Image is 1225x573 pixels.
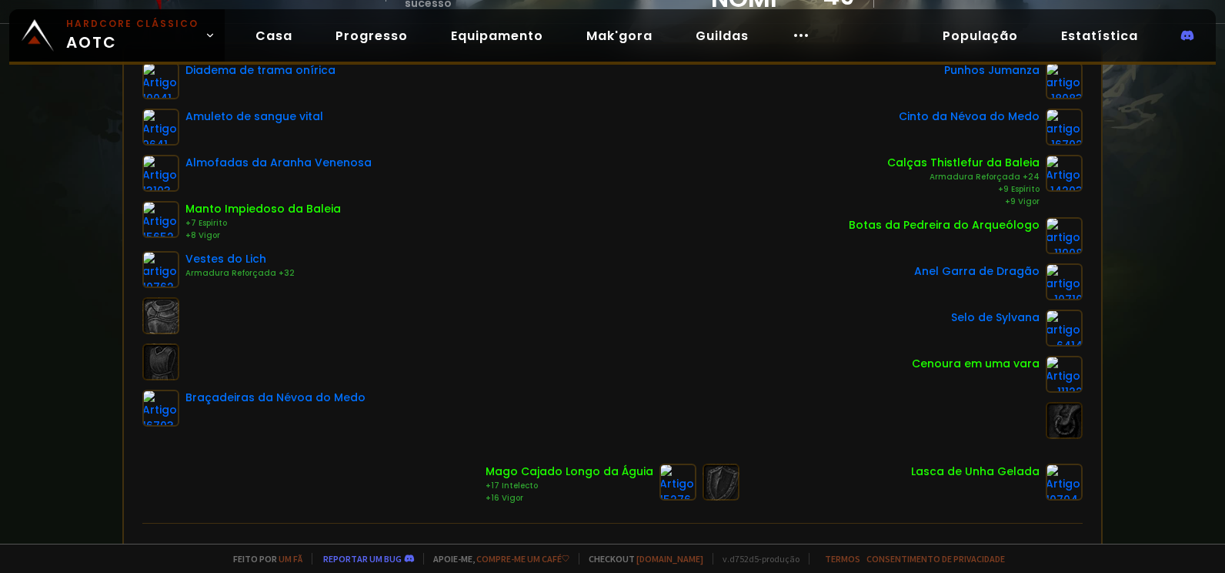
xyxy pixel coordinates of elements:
[1046,263,1083,300] img: artigo-10710
[142,155,179,192] img: Artigo-13103
[1046,109,1083,146] img: artigo-16702
[1046,310,1083,347] img: artigo-6414
[574,20,665,52] a: Mak'gora
[911,464,1040,480] div: Lasca de Unha Gelada
[66,17,199,31] small: Hardcore Clássico
[812,542,829,561] div: 44
[185,217,341,230] div: +7 Espírito
[1041,542,1064,561] div: 1261
[571,542,594,561] div: 259
[142,201,179,238] img: Artigo-15652
[142,109,179,146] img: Artigo-9641
[185,62,335,79] div: Diadema de trama onírica
[185,109,323,125] div: Amuleto de sangue vital
[323,20,420,52] a: Progresso
[323,553,402,565] a: Reportar um bug
[825,553,860,565] a: Termos
[914,263,1040,280] div: Anel Garra de Dragão
[723,553,799,565] font: v.d752d5-produção
[887,171,1040,183] div: Armadura Reforçada +24
[486,492,653,504] div: +16 Vigor
[185,251,295,267] div: Vestes do Lich
[329,542,359,561] div: 3509
[930,20,1030,52] a: População
[185,267,295,280] div: Armadura Reforçada +32
[631,542,736,561] div: Poder de Ataque
[185,230,341,242] div: +8 Vigor
[659,464,696,501] img: Artigo-15276
[185,201,341,217] div: Manto Impiedoso da Baleia
[887,196,1040,208] div: +9 Vigor
[589,553,703,565] font: Checkout
[476,553,569,565] a: compre-me um café
[1046,464,1083,501] img: Artigo-10704
[142,62,179,99] img: Artigo-10041
[866,553,1005,565] a: Consentimento de Privacidade
[66,31,199,54] font: AOTC
[185,155,372,171] div: Almofadas da Aranha Venenosa
[951,310,1040,326] div: Selo de Sylvana
[899,109,1040,125] div: Cinto da Névoa do Medo
[243,20,305,52] a: Casa
[887,155,1040,171] div: Calças Thistlefur da Baleia
[9,9,225,62] a: Hardcore ClássicoAOTC
[912,356,1040,372] div: Cenoura em uma vara
[1046,217,1083,254] img: artigo-11908
[944,62,1040,79] div: Punhos Jumanza
[486,480,653,492] div: +17 Intelecto
[636,553,703,565] a: [DOMAIN_NAME]
[233,553,302,565] font: Feito por
[142,390,179,427] img: Artigo-16703
[1046,62,1083,99] img: artigo-18083
[1049,20,1150,52] a: Estatística
[887,183,1040,196] div: +9 Espírito
[161,542,201,561] div: Saúde
[486,464,653,480] div: Mago Cajado Longo da Águia
[439,20,556,52] a: Equipamento
[142,251,179,288] img: artigo-10762
[396,542,429,561] div: Vigor
[1046,155,1083,192] img: Artigo-14203
[849,217,1040,233] div: Botas da Pedreira do Arqueólogo
[1046,356,1083,393] img: Artigo-11122
[683,20,761,52] a: Guildas
[279,553,302,565] a: um fã
[185,390,365,406] div: Braçadeiras da Névoa do Medo
[423,553,569,565] span: Apoie-me,
[866,542,929,561] div: Armadura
